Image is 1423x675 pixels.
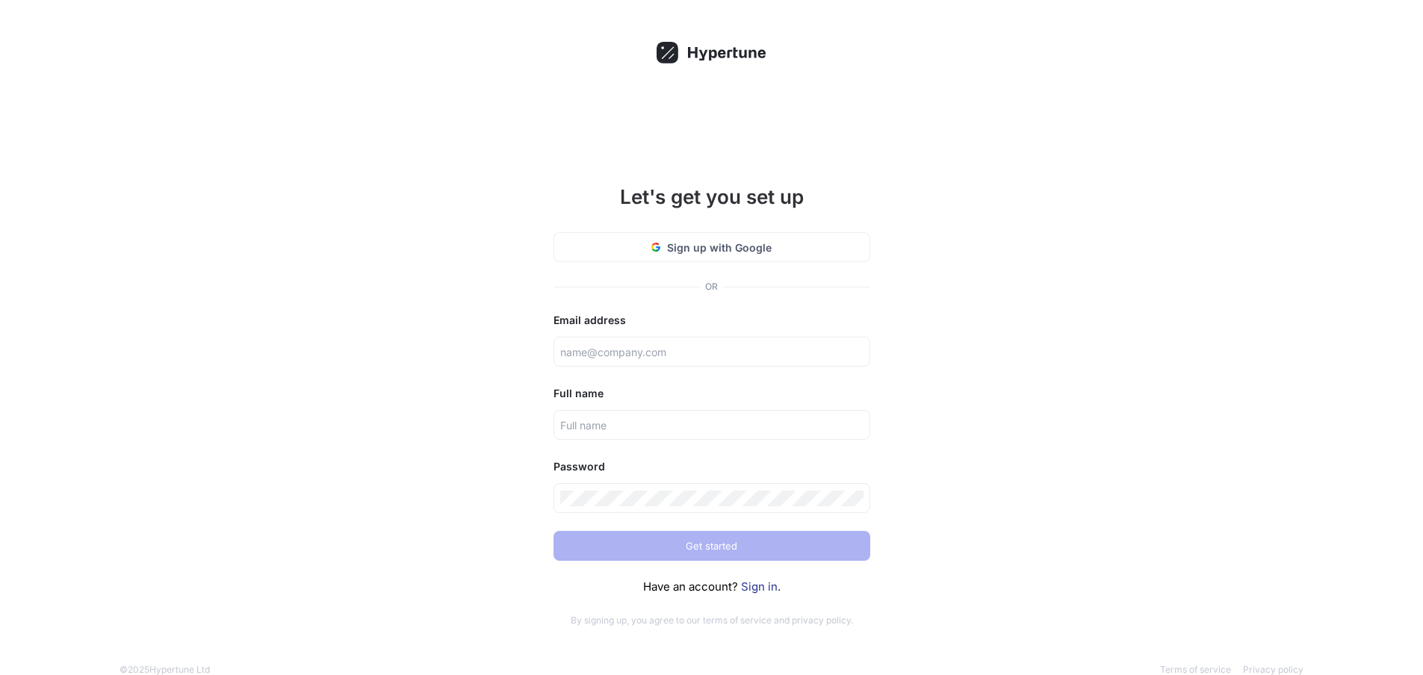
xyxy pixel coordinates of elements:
[554,614,870,627] p: By signing up, you agree to our and .
[560,344,864,360] input: name@company.com
[1243,664,1303,675] a: Privacy policy
[560,417,864,433] input: Full name
[741,579,778,594] a: Sign in
[554,579,870,596] div: Have an account? .
[703,615,772,626] a: terms of service
[554,182,870,211] h1: Let's get you set up
[667,240,772,255] span: Sign up with Google
[554,311,870,329] div: Email address
[554,385,870,402] div: Full name
[792,615,851,626] a: privacy policy
[705,280,718,293] div: OR
[686,541,737,550] span: Get started
[554,232,870,262] button: Sign up with Google
[1160,664,1231,675] a: Terms of service
[554,458,870,476] div: Password
[554,531,870,561] button: Get started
